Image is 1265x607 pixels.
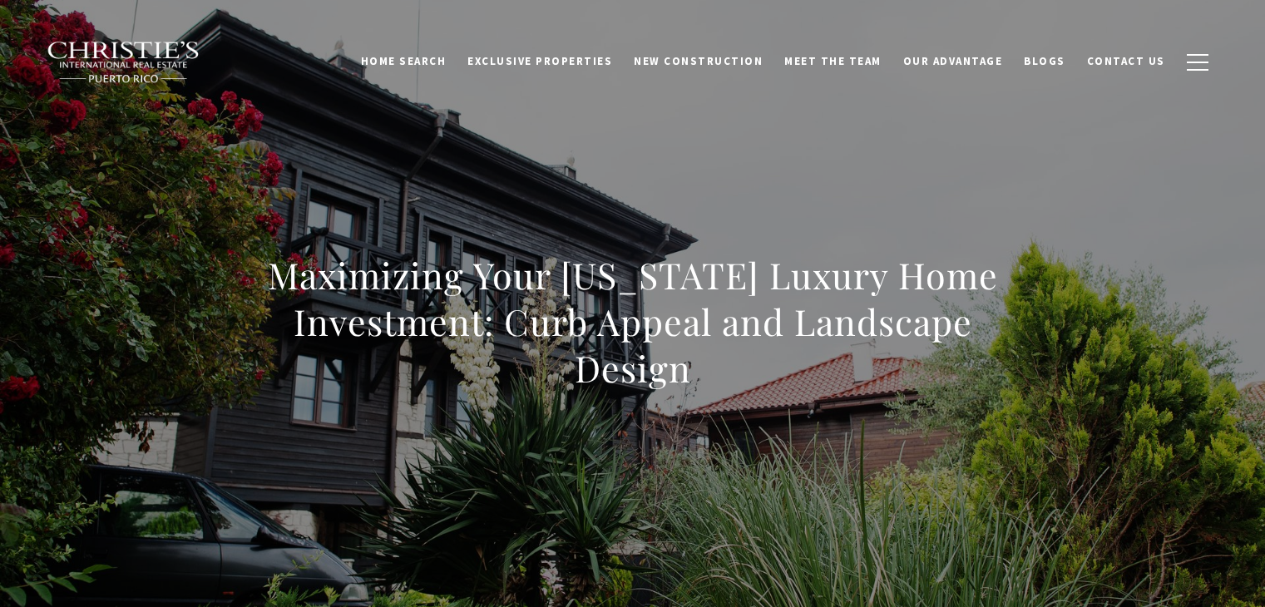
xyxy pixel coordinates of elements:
[467,54,612,68] span: Exclusive Properties
[903,54,1003,68] span: Our Advantage
[47,41,201,84] img: Christie's International Real Estate black text logo
[1024,54,1065,68] span: Blogs
[266,252,1000,392] h1: Maximizing Your [US_STATE] Luxury Home Investment: Curb Appeal and Landscape Design
[773,46,892,77] a: Meet the Team
[350,46,457,77] a: Home Search
[634,54,763,68] span: New Construction
[1087,54,1165,68] span: Contact Us
[892,46,1014,77] a: Our Advantage
[1013,46,1076,77] a: Blogs
[623,46,773,77] a: New Construction
[457,46,623,77] a: Exclusive Properties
